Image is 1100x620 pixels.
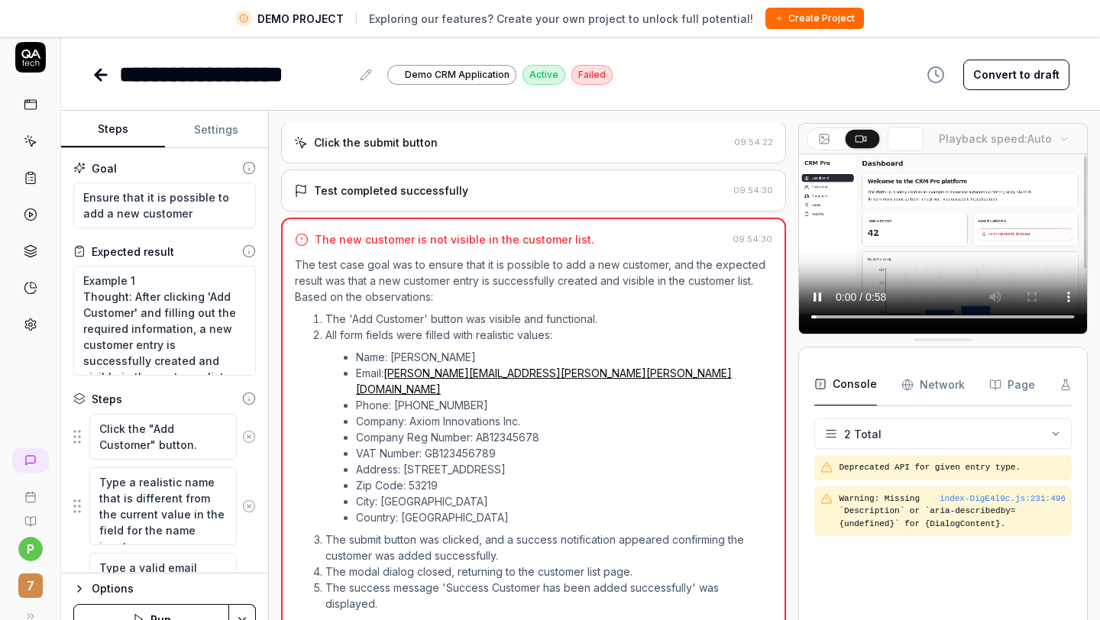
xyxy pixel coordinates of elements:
li: Company: Axiom Innovations Inc. [356,413,772,429]
p: The test case goal was to ensure that it is possible to add a new customer, and the expected resu... [295,257,772,305]
div: Suggestions [73,413,256,460]
div: Playback speed: [939,131,1052,147]
button: Remove step [237,568,261,599]
li: Country: [GEOGRAPHIC_DATA] [356,509,772,525]
button: Convert to draft [963,60,1069,90]
div: Click the submit button [314,134,438,150]
button: index-DigE4l9c.js:231:496 [940,492,1066,505]
div: Goal [92,160,117,176]
li: Name: [PERSON_NAME] [356,349,772,365]
a: Documentation [6,503,54,528]
li: The success message 'Success Customer has been added successfully' was displayed. [325,580,772,612]
div: Active [522,65,565,85]
li: Zip Code: 53219 [356,477,772,493]
button: Options [73,580,256,598]
button: View version history [917,60,954,90]
div: The new customer is not visible in the customer list. [315,231,594,247]
li: City: [GEOGRAPHIC_DATA] [356,493,772,509]
time: 09:54:30 [733,234,772,244]
div: Steps [92,391,122,407]
a: Book a call with us [6,479,54,503]
button: Page [989,363,1035,406]
li: The 'Add Customer' button was visible and functional. [325,311,772,327]
button: Console [814,363,877,406]
span: 7 [18,573,43,598]
time: 09:54:30 [733,185,773,195]
pre: Warning: Missing `Description` or `aria-describedby={undefined}` for {DialogContent}. [839,492,1066,531]
li: Phone: [PHONE_NUMBER] [356,397,772,413]
li: The modal dialog closed, returning to the customer list page. [325,563,772,580]
span: Exploring our features? Create your own project to unlock full potential! [369,11,753,27]
span: DEMO PROJECT [257,11,344,27]
button: Remove step [237,491,261,522]
a: Demo CRM Application [387,64,516,85]
div: Suggestions [73,467,256,546]
div: index-DigE4l9c.js : 231 : 496 [940,492,1066,505]
button: Create Project [765,8,864,29]
span: Demo CRM Application [405,68,510,82]
button: 7 [6,561,54,601]
li: All form fields were filled with realistic values: [325,327,772,528]
li: The submit button was clicked, and a success notification appeared confirming the customer was ad... [325,531,772,563]
div: Failed [571,65,613,85]
li: Email: [356,365,772,397]
li: Address: [STREET_ADDRESS] [356,461,772,477]
button: Network [901,363,965,406]
a: New conversation [12,448,49,473]
button: Steps [61,111,165,148]
div: Options [92,580,256,598]
div: Expected result [92,244,174,260]
button: p [18,537,43,561]
button: Settings [165,111,269,148]
div: Test completed successfully [314,182,468,199]
a: [PERSON_NAME][EMAIL_ADDRESS][PERSON_NAME][PERSON_NAME][DOMAIN_NAME] [356,367,732,396]
div: Suggestions [73,552,256,615]
time: 09:54:22 [734,137,773,147]
button: Remove step [237,421,261,452]
pre: Deprecated API for given entry type. [839,461,1066,474]
li: Company Reg Number: AB12345678 [356,429,772,445]
li: VAT Number: GB123456789 [356,445,772,461]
